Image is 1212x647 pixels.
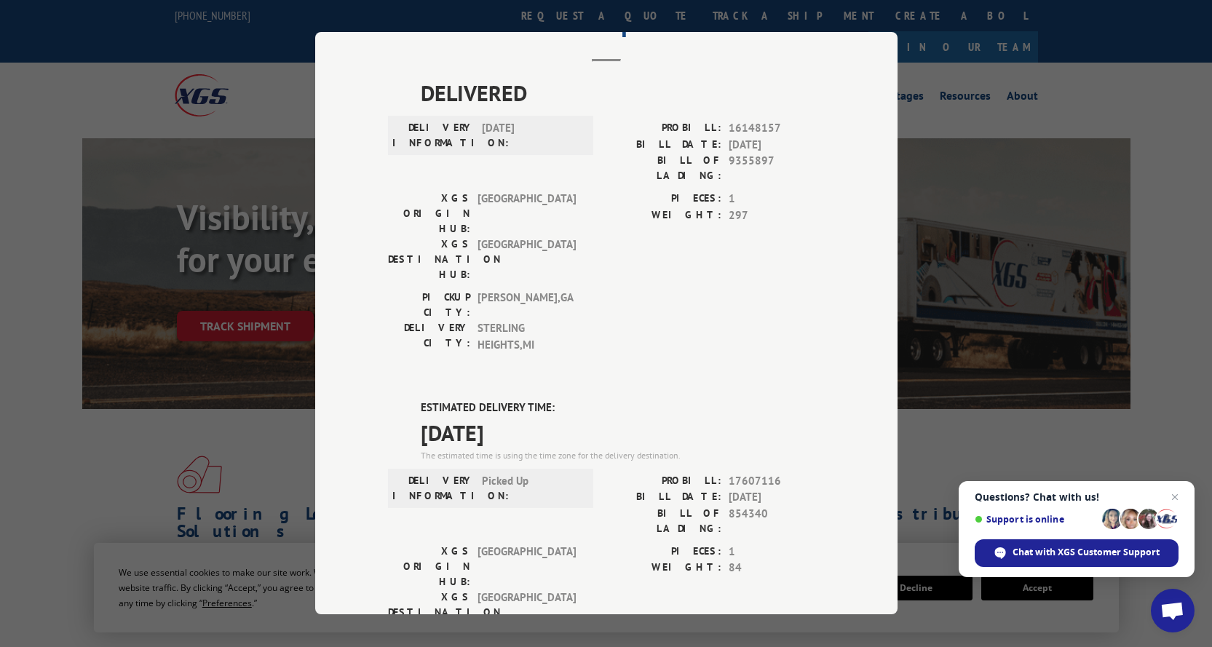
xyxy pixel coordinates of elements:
[478,321,576,354] span: STERLING HEIGHTS , MI
[606,121,721,138] label: PROBILL:
[1166,488,1184,506] span: Close chat
[1013,546,1160,559] span: Chat with XGS Customer Support
[421,77,825,110] span: DELIVERED
[975,514,1097,525] span: Support is online
[606,560,721,577] label: WEIGHT:
[729,490,825,507] span: [DATE]
[729,560,825,577] span: 84
[606,544,721,560] label: PIECES:
[975,491,1179,503] span: Questions? Chat with us!
[729,473,825,490] span: 17607116
[729,121,825,138] span: 16148157
[478,290,576,321] span: [PERSON_NAME] , GA
[388,544,470,590] label: XGS ORIGIN HUB:
[388,237,470,283] label: XGS DESTINATION HUB:
[478,237,576,283] span: [GEOGRAPHIC_DATA]
[421,400,825,417] label: ESTIMATED DELIVERY TIME:
[388,590,470,635] label: XGS DESTINATION HUB:
[606,207,721,224] label: WEIGHT:
[975,539,1179,567] div: Chat with XGS Customer Support
[606,506,721,536] label: BILL OF LADING:
[482,121,580,151] span: [DATE]
[729,506,825,536] span: 854340
[421,416,825,449] span: [DATE]
[606,490,721,507] label: BILL DATE:
[392,121,475,151] label: DELIVERY INFORMATION:
[729,137,825,154] span: [DATE]
[478,590,576,635] span: [GEOGRAPHIC_DATA]
[729,154,825,184] span: 9355897
[729,207,825,224] span: 297
[729,191,825,208] span: 1
[606,154,721,184] label: BILL OF LADING:
[729,544,825,560] span: 1
[606,473,721,490] label: PROBILL:
[392,473,475,504] label: DELIVERY INFORMATION:
[388,290,470,321] label: PICKUP CITY:
[478,544,576,590] span: [GEOGRAPHIC_DATA]
[606,137,721,154] label: BILL DATE:
[478,191,576,237] span: [GEOGRAPHIC_DATA]
[482,473,580,504] span: Picked Up
[388,321,470,354] label: DELIVERY CITY:
[606,191,721,208] label: PIECES:
[421,449,825,462] div: The estimated time is using the time zone for the delivery destination.
[388,191,470,237] label: XGS ORIGIN HUB:
[1151,589,1195,632] div: Open chat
